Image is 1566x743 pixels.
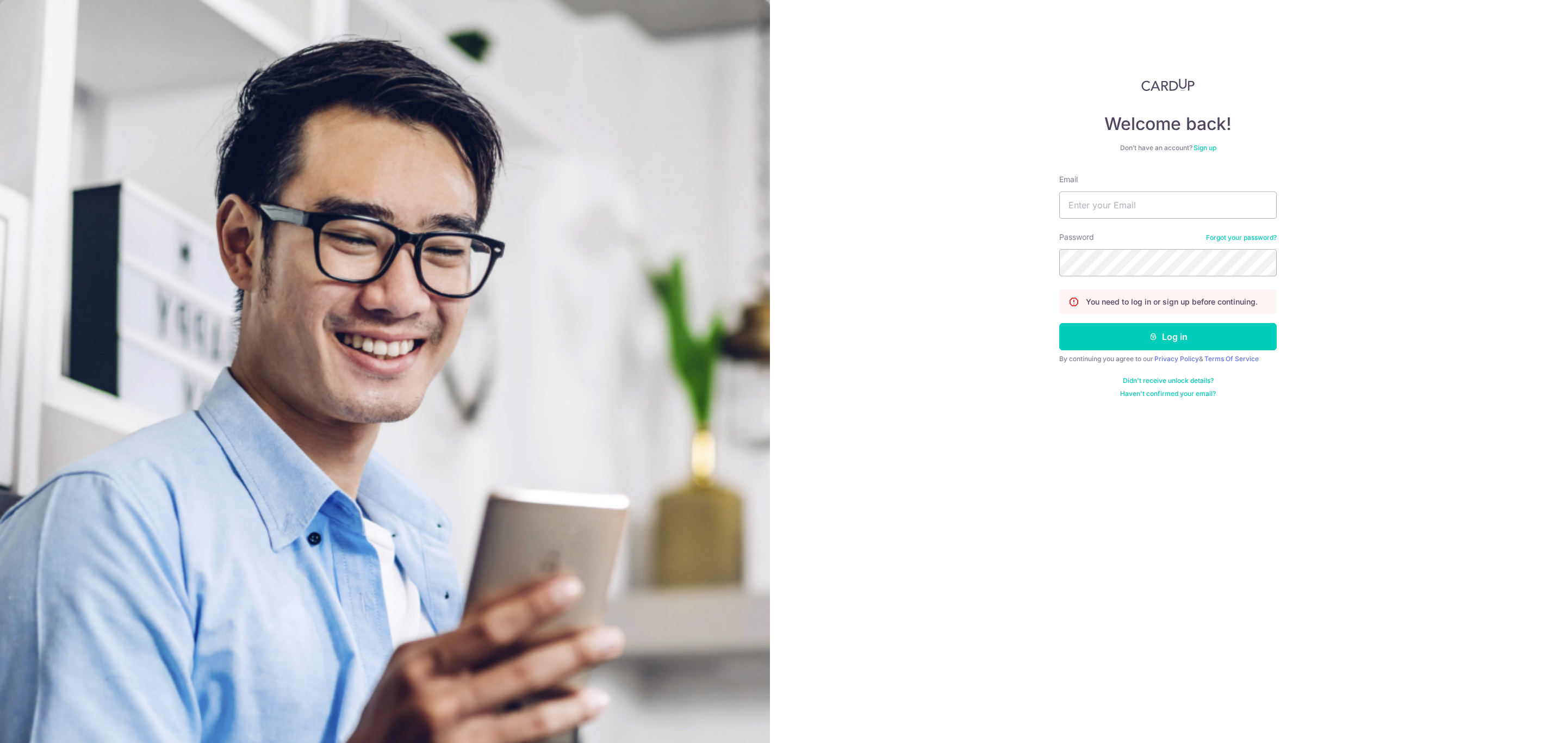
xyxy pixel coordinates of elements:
div: By continuing you agree to our & [1059,355,1277,363]
a: Didn't receive unlock details? [1123,376,1214,385]
a: Terms Of Service [1204,355,1259,363]
a: Haven't confirmed your email? [1120,389,1216,398]
img: CardUp Logo [1141,78,1195,91]
h4: Welcome back! [1059,113,1277,135]
button: Log in [1059,323,1277,350]
label: Password [1059,232,1094,243]
a: Sign up [1194,144,1216,152]
p: You need to log in or sign up before continuing. [1086,296,1258,307]
label: Email [1059,174,1078,185]
a: Forgot your password? [1206,233,1277,242]
div: Don’t have an account? [1059,144,1277,152]
input: Enter your Email [1059,191,1277,219]
a: Privacy Policy [1154,355,1199,363]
